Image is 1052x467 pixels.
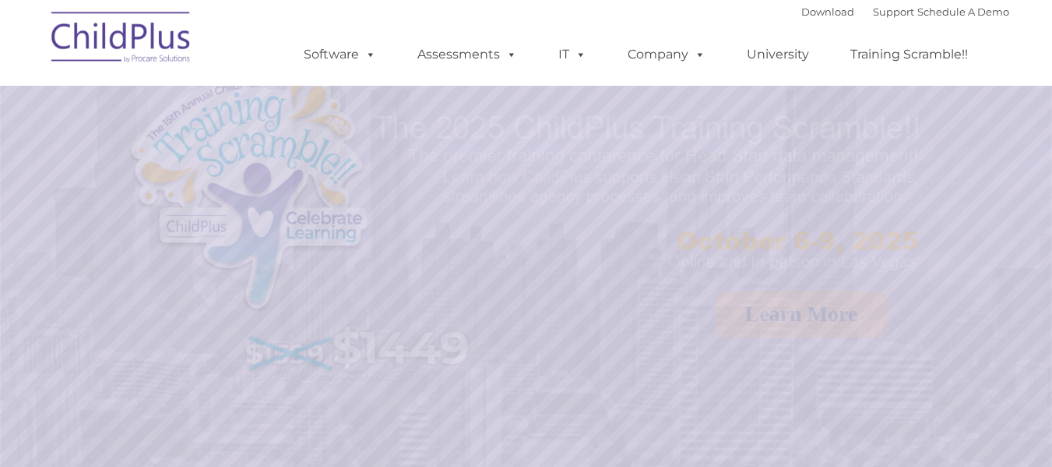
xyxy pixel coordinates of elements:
a: Assessments [402,39,533,70]
a: Download [801,5,854,18]
a: Schedule A Demo [917,5,1009,18]
font: | [801,5,1009,18]
a: Training Scramble!! [835,39,983,70]
img: ChildPlus by Procare Solutions [44,1,199,79]
a: Software [288,39,392,70]
a: University [731,39,825,70]
a: Learn More [715,291,888,338]
a: Company [612,39,721,70]
a: IT [543,39,602,70]
a: Support [873,5,914,18]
